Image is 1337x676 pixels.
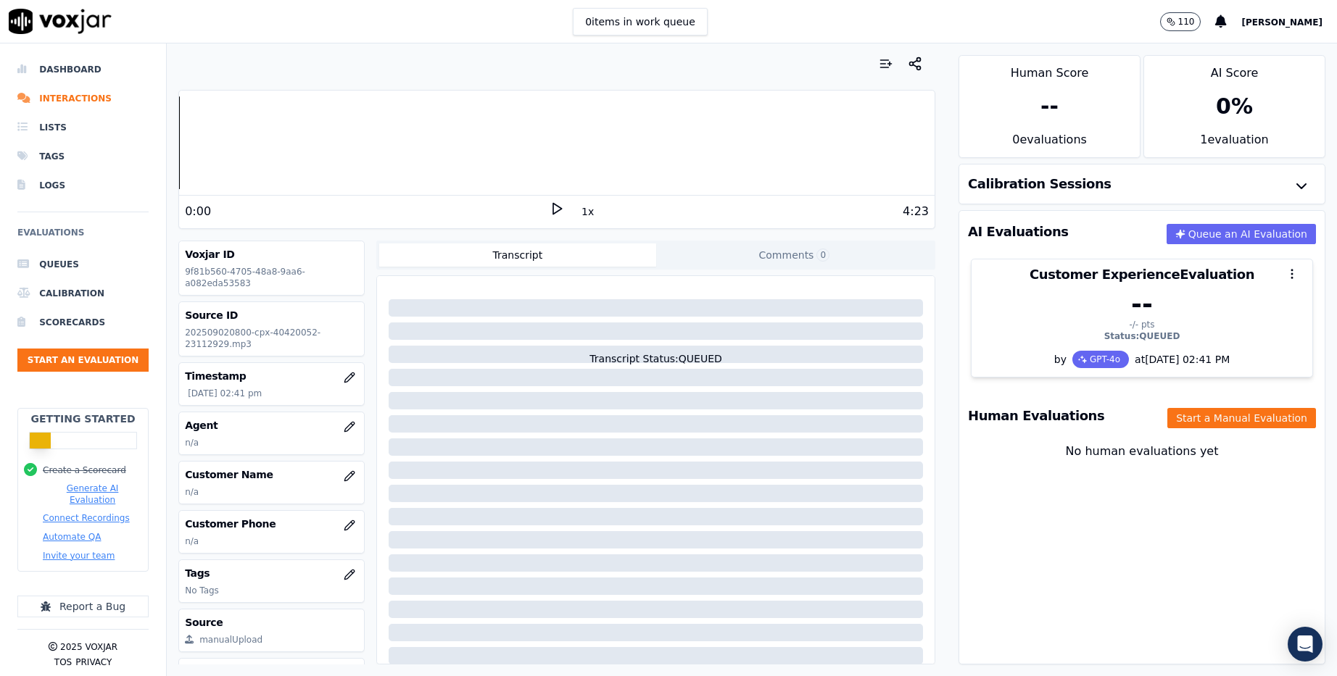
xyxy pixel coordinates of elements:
[60,641,117,653] p: 2025 Voxjar
[185,247,358,262] h3: Voxjar ID
[1040,93,1059,120] div: --
[54,656,72,668] button: TOS
[43,550,115,562] button: Invite your team
[185,535,358,547] p: n/a
[968,225,1069,238] h3: AI Evaluations
[1144,131,1325,157] div: 1 evaluation
[43,512,130,524] button: Connect Recordings
[972,351,1312,377] div: by
[185,467,358,482] h3: Customer Name
[185,418,358,433] h3: Agent
[17,349,149,372] button: Start an Evaluation
[959,56,1140,82] div: Human Score
[185,566,358,580] h3: Tags
[17,84,149,113] a: Interactions
[185,486,358,498] p: n/a
[1178,16,1195,28] p: 110
[573,8,708,36] button: 0items in work queue
[959,131,1140,157] div: 0 evaluation s
[17,142,149,171] a: Tags
[656,243,932,267] button: Comments
[17,596,149,617] button: Report a Bug
[579,201,597,222] button: 1x
[1241,17,1322,28] span: [PERSON_NAME]
[1288,627,1322,662] div: Open Intercom Messenger
[17,113,149,142] a: Lists
[17,279,149,308] a: Calibration
[1241,13,1337,30] button: [PERSON_NAME]
[971,443,1313,495] div: No human evaluations yet
[1160,12,1201,31] button: 110
[185,437,358,448] p: n/a
[185,203,211,220] div: 0:00
[17,171,149,200] a: Logs
[17,55,149,84] a: Dashboard
[185,615,358,630] h3: Source
[816,249,829,262] span: 0
[379,243,655,267] button: Transcript
[185,517,358,531] h3: Customer Phone
[185,327,358,350] p: 202509020800-cpx-40420052-23112929.mp3
[9,9,112,34] img: voxjar logo
[185,369,358,383] h3: Timestamp
[188,388,358,399] p: [DATE] 02:41 pm
[1216,93,1253,120] div: 0 %
[199,634,262,646] div: manualUpload
[980,319,1304,330] div: -/- pts
[43,531,101,543] button: Automate QA
[1144,56,1325,82] div: AI Score
[17,250,149,279] a: Queues
[980,290,1304,319] div: --
[1072,351,1129,368] div: GPT-4o
[903,203,929,220] div: 4:23
[185,585,358,596] p: No Tags
[31,412,136,426] h2: Getting Started
[1167,224,1316,244] button: Queue an AI Evaluation
[968,409,1104,422] h3: Human Evaluations
[43,483,142,506] button: Generate AI Evaluation
[17,308,149,337] a: Scorecards
[75,656,112,668] button: Privacy
[185,308,358,322] h3: Source ID
[185,266,358,289] p: 9f81b560-4705-48a8-9aa6-a082eda53583
[1167,408,1316,428] button: Start a Manual Evaluation
[43,464,126,476] button: Create a Scorecard
[980,330,1304,342] div: Status: QUEUED
[383,282,929,366] div: Transcript Status: QUEUED
[17,224,149,250] h6: Evaluations
[1129,352,1230,367] div: at [DATE] 02:41 PM
[968,178,1112,191] h3: Calibration Sessions
[1160,12,1216,31] button: 110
